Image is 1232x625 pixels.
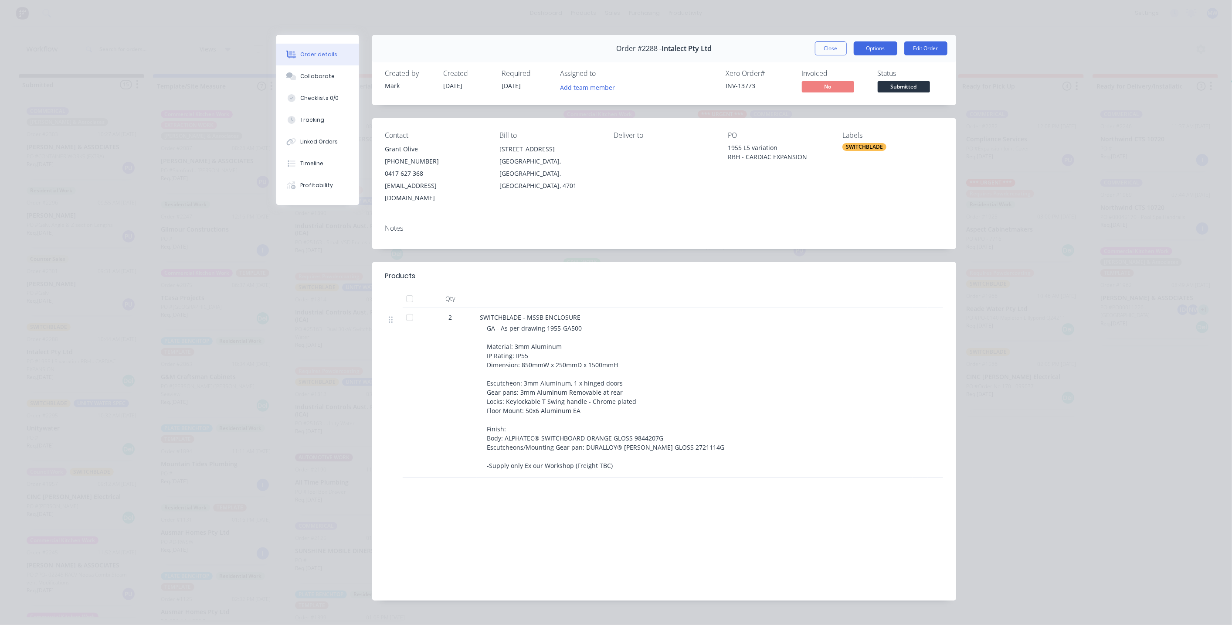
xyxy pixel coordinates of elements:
div: Deliver to [614,131,714,140]
button: Add team member [555,81,619,93]
span: No [802,81,854,92]
button: Order details [276,44,359,65]
div: Mark [385,81,433,90]
div: 0417 627 368 [385,167,485,180]
div: Products [385,271,416,281]
div: INV-13773 [726,81,791,90]
div: [EMAIL_ADDRESS][DOMAIN_NAME] [385,180,485,204]
div: Tracking [300,116,324,124]
div: PO [728,131,828,140]
div: Checklists 0/0 [300,94,339,102]
div: Contact [385,131,485,140]
div: Invoiced [802,69,867,78]
div: 1955 L5 variation RBH - CARDIAC EXPANSION [728,143,828,161]
div: Status [878,69,943,78]
div: Linked Orders [300,138,338,146]
button: Tracking [276,109,359,131]
div: Xero Order # [726,69,791,78]
span: 2 [449,313,452,322]
button: Options [854,41,897,55]
div: Bill to [499,131,600,140]
div: Collaborate [300,72,335,80]
div: Timeline [300,160,323,167]
div: Created by [385,69,433,78]
span: [DATE] [444,82,463,90]
span: Order #2288 - [616,44,662,53]
div: Created [444,69,492,78]
span: Intalect Pty Ltd [662,44,712,53]
div: [STREET_ADDRESS] [499,143,600,155]
span: Submitted [878,81,930,92]
button: Add team member [560,81,620,93]
button: Linked Orders [276,131,359,153]
div: Grant Olive[PHONE_NUMBER]0417 627 368[EMAIL_ADDRESS][DOMAIN_NAME] [385,143,485,204]
span: GA - As per drawing 1955-GA500 Material: 3mm Aluminum IP Rating: IP55 Dimension: 850mmW x 250mmD ... [487,324,725,470]
div: Profitability [300,181,333,189]
div: Labels [842,131,943,140]
button: Edit Order [904,41,947,55]
div: Required [502,69,550,78]
div: Order details [300,51,337,58]
div: [PHONE_NUMBER] [385,155,485,167]
button: Submitted [878,81,930,94]
button: Collaborate [276,65,359,87]
button: Close [815,41,847,55]
div: SWITCHBLADE [842,143,886,151]
div: Grant Olive [385,143,485,155]
span: [DATE] [502,82,521,90]
button: Checklists 0/0 [276,87,359,109]
button: Profitability [276,174,359,196]
div: Qty [424,290,477,307]
div: [STREET_ADDRESS][GEOGRAPHIC_DATA], [GEOGRAPHIC_DATA], [GEOGRAPHIC_DATA], 4701 [499,143,600,192]
div: Assigned to [560,69,648,78]
button: Timeline [276,153,359,174]
div: [GEOGRAPHIC_DATA], [GEOGRAPHIC_DATA], [GEOGRAPHIC_DATA], 4701 [499,155,600,192]
div: Notes [385,224,943,232]
span: SWITCHBLADE - MSSB ENCLOSURE [480,313,581,321]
